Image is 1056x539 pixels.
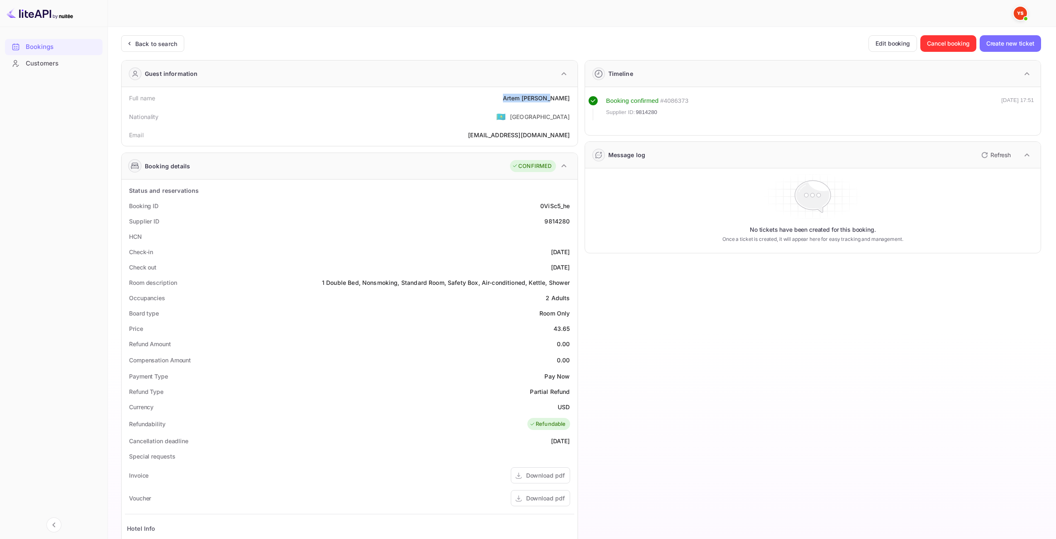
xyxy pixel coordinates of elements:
[544,217,570,226] div: 9814280
[606,108,635,117] span: Supplier ID:
[660,96,688,106] div: # 4086373
[636,108,657,117] span: 9814280
[546,294,570,302] div: 2 Adults
[927,39,970,49] ya-tr-span: Cancel booking
[129,420,166,428] div: Refundability
[551,263,570,272] div: [DATE]
[551,248,570,256] div: [DATE]
[129,278,177,287] div: Room description
[529,420,566,428] div: Refundable
[129,94,155,102] div: Full name
[1001,96,1034,120] div: [DATE] 17:51
[26,42,54,52] ya-tr-span: Bookings
[5,56,102,72] div: Customers
[129,356,191,364] div: Compensation Amount
[986,39,1034,49] ya-tr-span: Create new ticket
[129,452,175,461] div: Special requests
[526,471,565,480] div: Download pdf
[129,324,143,333] div: Price
[876,39,910,49] ya-tr-span: Edit booking
[868,35,917,52] button: Edit booking
[510,112,570,121] div: [GEOGRAPHIC_DATA]
[920,35,976,52] button: Cancel booking
[512,162,551,170] div: CONFIRMED
[129,112,159,121] div: Nationality
[129,232,142,241] div: HCN
[129,403,154,411] div: Currency
[145,162,190,170] div: Booking details
[530,387,570,396] div: Partial Refund
[135,40,177,47] ya-tr-span: Back to search
[557,356,570,364] div: 0.00
[129,372,168,381] div: Payment Type
[990,151,1011,159] p: Refresh
[322,278,570,287] div: 1 Double Bed, Nonsmoking, Standard Room, Safety Box, Air-conditioned, Kettle, Shower
[5,39,102,54] a: Bookings
[129,340,171,348] div: Refund Amount
[129,131,144,139] div: Email
[129,387,163,396] div: Refund Type
[606,96,659,106] div: Booking confirmed
[558,403,570,411] div: USD
[980,35,1041,52] button: Create new ticket
[551,437,570,445] div: [DATE]
[503,94,570,102] div: Artem [PERSON_NAME]
[129,263,156,272] div: Check out
[557,340,570,348] div: 0.00
[468,131,570,139] div: [EMAIL_ADDRESS][DOMAIN_NAME]
[129,217,159,226] div: Supplier ID
[127,524,156,533] div: Hotel Info
[129,309,159,318] div: Board type
[608,151,646,159] div: Message log
[46,517,61,532] button: Collapse navigation
[750,226,876,234] p: No tickets have been created for this booking.
[976,148,1014,162] button: Refresh
[608,69,633,78] div: Timeline
[129,437,188,445] div: Cancellation deadline
[145,69,198,78] div: Guest information
[540,202,570,210] div: 0ViSc5_he
[5,39,102,55] div: Bookings
[26,59,59,68] ya-tr-span: Customers
[1014,7,1027,20] img: Yandex Support
[129,186,199,195] div: Status and reservations
[539,309,570,318] div: Room Only
[554,324,570,333] div: 43.65
[129,494,151,503] div: Voucher
[689,236,936,243] p: Once a ticket is created, it will appear here for easy tracking and management.
[129,294,165,302] div: Occupancies
[129,202,159,210] div: Booking ID
[496,109,506,124] span: United States
[129,471,149,480] div: Invoice
[526,494,565,503] div: Download pdf
[5,56,102,71] a: Customers
[544,372,570,381] div: Pay Now
[7,7,73,20] img: LiteAPI logo
[129,248,153,256] div: Check-in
